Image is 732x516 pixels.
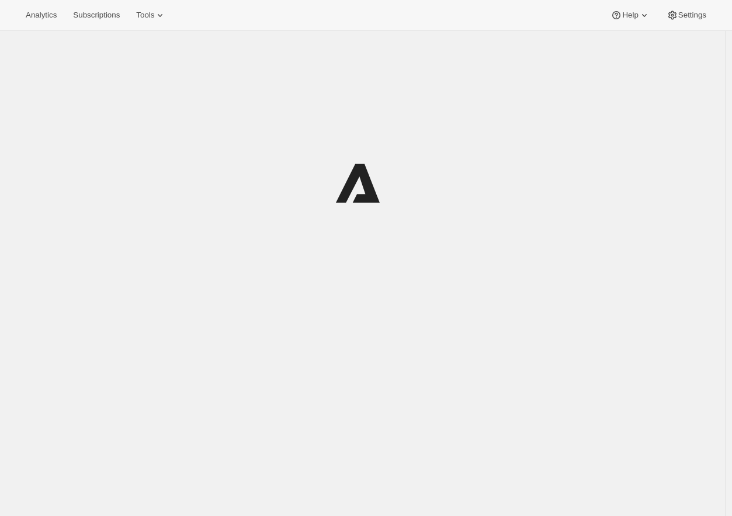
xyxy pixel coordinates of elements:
span: Analytics [26,11,57,20]
button: Tools [129,7,173,23]
span: Tools [136,11,154,20]
span: Help [622,11,638,20]
button: Analytics [19,7,64,23]
span: Subscriptions [73,11,120,20]
button: Settings [660,7,713,23]
button: Help [603,7,657,23]
button: Subscriptions [66,7,127,23]
span: Settings [678,11,706,20]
